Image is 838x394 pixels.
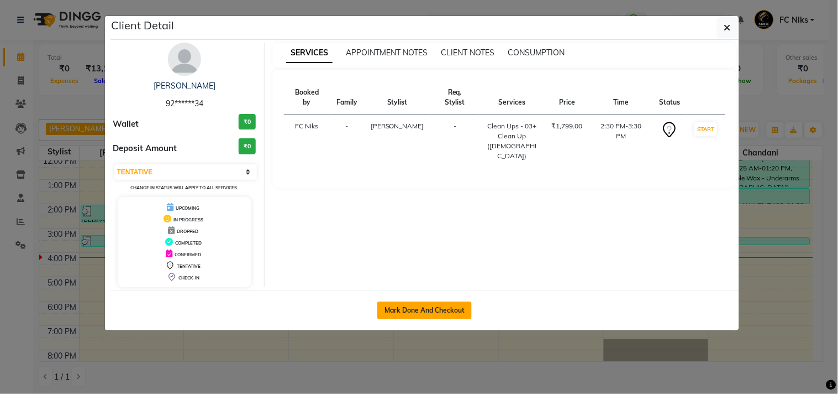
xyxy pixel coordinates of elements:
[177,263,201,269] span: TENTATIVE
[178,275,199,281] span: CHECK-IN
[154,81,215,91] a: [PERSON_NAME]
[364,81,431,115] th: Stylist
[694,122,717,136] button: START
[177,229,198,234] span: DROPPED
[239,114,256,130] h3: ₹0
[286,43,333,63] span: SERVICES
[330,81,364,115] th: Family
[431,81,479,115] th: Req. Stylist
[175,252,201,257] span: CONFIRMED
[552,121,583,131] div: ₹1,799.00
[130,185,238,190] small: Change in status will apply to all services.
[589,81,653,115] th: Time
[284,81,330,115] th: Booked by
[175,240,202,246] span: COMPLETED
[545,81,589,115] th: Price
[371,122,424,130] span: [PERSON_NAME]
[330,115,364,168] td: -
[431,115,479,168] td: -
[113,118,139,131] span: Wallet
[377,302,472,319] button: Mark Done And Checkout
[508,48,565,58] span: CONSUMPTION
[113,142,177,155] span: Deposit Amount
[479,81,545,115] th: Services
[173,217,203,222] span: IN PROGRESS
[346,48,428,58] span: APPOINTMENT NOTES
[589,115,653,168] td: 2:30 PM-3:30 PM
[486,121,539,161] div: Clean Ups - 03+ Clean Up ([DEMOGRAPHIC_DATA])
[176,205,199,211] span: UPCOMING
[652,81,687,115] th: Status
[112,17,175,34] h5: Client Detail
[239,138,256,154] h3: ₹0
[441,48,494,58] span: CLIENT NOTES
[168,43,201,76] img: avatar
[284,115,330,168] td: FC Niks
